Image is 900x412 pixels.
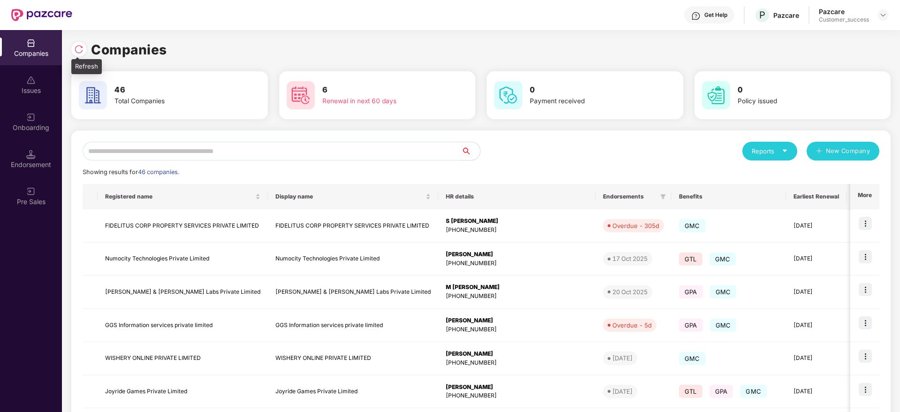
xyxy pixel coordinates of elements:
[446,226,588,235] div: [PHONE_NUMBER]
[268,275,438,309] td: [PERSON_NAME] & [PERSON_NAME] Labs Private Limited
[679,252,702,266] span: GTL
[786,375,847,409] td: [DATE]
[859,383,872,396] img: icon
[268,184,438,209] th: Display name
[446,217,588,226] div: S [PERSON_NAME]
[322,84,441,96] h3: 6
[98,243,268,276] td: Numocity Technologies Private Limited
[679,352,706,365] span: GMC
[26,113,36,122] img: svg+xml;base64,PHN2ZyB3aWR0aD0iMjAiIGhlaWdodD0iMjAiIHZpZXdCb3g9IjAgMCAyMCAyMCIgZmlsbD0ibm9uZSIgeG...
[446,250,588,259] div: [PERSON_NAME]
[603,193,656,200] span: Endorsements
[83,168,179,175] span: Showing results for
[446,383,588,392] div: [PERSON_NAME]
[446,292,588,301] div: [PHONE_NUMBER]
[268,209,438,243] td: FIDELITUS CORP PROPERTY SERVICES PRIVATE LIMITED
[879,11,887,19] img: svg+xml;base64,PHN2ZyBpZD0iRHJvcGRvd24tMzJ4MzIiIHhtbG5zPSJodHRwOi8vd3d3LnczLm9yZy8yMDAwL3N2ZyIgd2...
[786,309,847,342] td: [DATE]
[71,59,102,74] div: Refresh
[461,142,481,160] button: search
[738,96,856,107] div: Policy issued
[494,81,522,109] img: svg+xml;base64,PHN2ZyB4bWxucz0iaHR0cDovL3d3dy53My5vcmcvMjAwMC9zdmciIHdpZHRoPSI2MCIgaGVpZ2h0PSI2MC...
[859,316,872,329] img: icon
[752,146,788,156] div: Reports
[322,96,441,107] div: Renewal in next 60 days
[79,81,107,109] img: svg+xml;base64,PHN2ZyB4bWxucz0iaHR0cDovL3d3dy53My5vcmcvMjAwMC9zdmciIHdpZHRoPSI2MCIgaGVpZ2h0PSI2MC...
[530,96,648,107] div: Payment received
[819,7,869,16] div: Pazcare
[679,285,703,298] span: GPA
[11,9,72,21] img: New Pazcare Logo
[859,217,872,230] img: icon
[268,243,438,276] td: Numocity Technologies Private Limited
[786,342,847,375] td: [DATE]
[26,150,36,159] img: svg+xml;base64,PHN2ZyB3aWR0aD0iMTQuNSIgaGVpZ2h0PSIxNC41IiB2aWV3Qm94PSIwIDAgMTYgMTYiIGZpbGw9Im5vbm...
[773,11,799,20] div: Pazcare
[786,243,847,276] td: [DATE]
[26,187,36,196] img: svg+xml;base64,PHN2ZyB3aWR0aD0iMjAiIGhlaWdodD0iMjAiIHZpZXdCb3g9IjAgMCAyMCAyMCIgZmlsbD0ibm9uZSIgeG...
[612,353,633,363] div: [DATE]
[530,84,648,96] h3: 0
[679,219,706,232] span: GMC
[26,38,36,48] img: svg+xml;base64,PHN2ZyBpZD0iQ29tcGFuaWVzIiB4bWxucz0iaHR0cDovL3d3dy53My5vcmcvMjAwMC9zdmciIHdpZHRoPS...
[446,350,588,359] div: [PERSON_NAME]
[709,385,733,398] span: GPA
[446,325,588,334] div: [PHONE_NUMBER]
[826,146,870,156] span: New Company
[740,385,767,398] span: GMC
[114,84,233,96] h3: 46
[105,193,253,200] span: Registered name
[859,283,872,296] img: icon
[461,147,480,155] span: search
[612,254,648,263] div: 17 Oct 2025
[691,11,701,21] img: svg+xml;base64,PHN2ZyBpZD0iSGVscC0zMngzMiIgeG1sbnM9Imh0dHA6Ly93d3cudzMub3JnLzIwMDAvc3ZnIiB3aWR0aD...
[709,252,736,266] span: GMC
[446,316,588,325] div: [PERSON_NAME]
[612,221,659,230] div: Overdue - 305d
[807,142,879,160] button: plusNew Company
[710,319,737,332] span: GMC
[114,96,233,107] div: Total Companies
[816,148,822,155] span: plus
[786,209,847,243] td: [DATE]
[786,275,847,309] td: [DATE]
[850,184,879,209] th: More
[446,359,588,367] div: [PHONE_NUMBER]
[138,168,179,175] span: 46 companies.
[759,9,765,21] span: P
[612,287,648,297] div: 20 Oct 2025
[98,375,268,409] td: Joyride Games Private Limited
[679,319,703,332] span: GPA
[679,385,702,398] span: GTL
[660,194,666,199] span: filter
[782,148,788,154] span: caret-down
[275,193,424,200] span: Display name
[446,259,588,268] div: [PHONE_NUMBER]
[612,387,633,396] div: [DATE]
[74,45,84,54] img: svg+xml;base64,PHN2ZyBpZD0iUmVsb2FkLTMyeDMyIiB4bWxucz0iaHR0cDovL3d3dy53My5vcmcvMjAwMC9zdmciIHdpZH...
[98,275,268,309] td: [PERSON_NAME] & [PERSON_NAME] Labs Private Limited
[268,375,438,409] td: Joyride Games Private Limited
[98,209,268,243] td: FIDELITUS CORP PROPERTY SERVICES PRIVATE LIMITED
[287,81,315,109] img: svg+xml;base64,PHN2ZyB4bWxucz0iaHR0cDovL3d3dy53My5vcmcvMjAwMC9zdmciIHdpZHRoPSI2MCIgaGVpZ2h0PSI2MC...
[859,250,872,263] img: icon
[819,16,869,23] div: Customer_success
[98,342,268,375] td: WISHERY ONLINE PRIVATE LIMITED
[710,285,737,298] span: GMC
[738,84,856,96] h3: 0
[98,184,268,209] th: Registered name
[446,283,588,292] div: M [PERSON_NAME]
[438,184,595,209] th: HR details
[658,191,668,202] span: filter
[704,11,727,19] div: Get Help
[702,81,730,109] img: svg+xml;base64,PHN2ZyB4bWxucz0iaHR0cDovL3d3dy53My5vcmcvMjAwMC9zdmciIHdpZHRoPSI2MCIgaGVpZ2h0PSI2MC...
[91,39,167,60] h1: Companies
[268,309,438,342] td: GGS Information services private limited
[671,184,786,209] th: Benefits
[268,342,438,375] td: WISHERY ONLINE PRIVATE LIMITED
[786,184,847,209] th: Earliest Renewal
[98,309,268,342] td: GGS Information services private limited
[859,350,872,363] img: icon
[847,184,887,209] th: Issues
[612,320,652,330] div: Overdue - 5d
